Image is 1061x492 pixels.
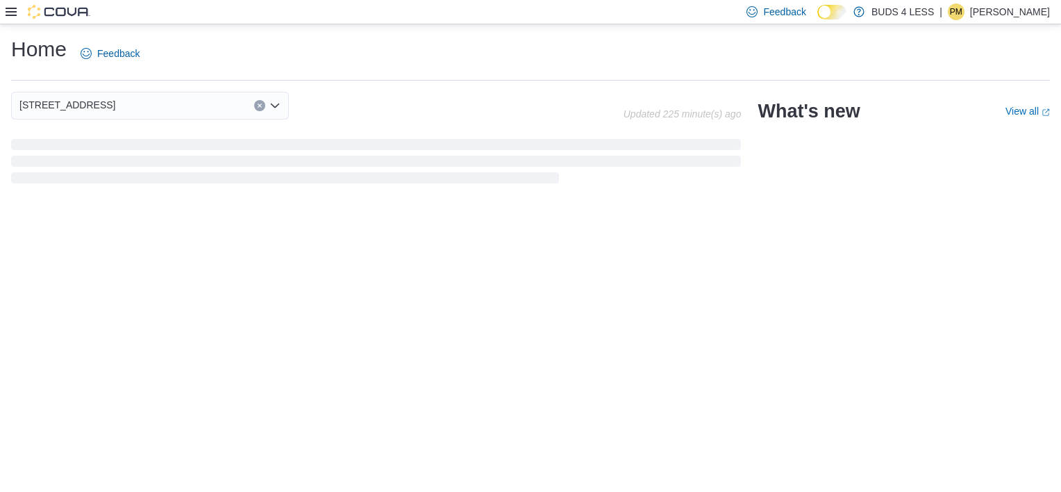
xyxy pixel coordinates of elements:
a: View allExternal link [1005,106,1050,117]
h2: What's new [758,100,860,122]
span: [STREET_ADDRESS] [19,97,115,113]
span: Loading [11,142,741,186]
h1: Home [11,35,67,63]
span: Feedback [763,5,805,19]
span: PM [950,3,962,20]
button: Clear input [254,100,265,111]
svg: External link [1042,108,1050,117]
span: Feedback [97,47,140,60]
button: Open list of options [269,100,281,111]
p: Updated 225 minute(s) ago [624,108,742,120]
div: Paolo Mastracci [948,3,964,20]
img: Cova [28,5,90,19]
p: | [939,3,942,20]
a: Feedback [75,40,145,67]
span: Dark Mode [817,19,818,20]
input: Dark Mode [817,5,846,19]
p: BUDS 4 LESS [871,3,934,20]
p: [PERSON_NAME] [970,3,1050,20]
